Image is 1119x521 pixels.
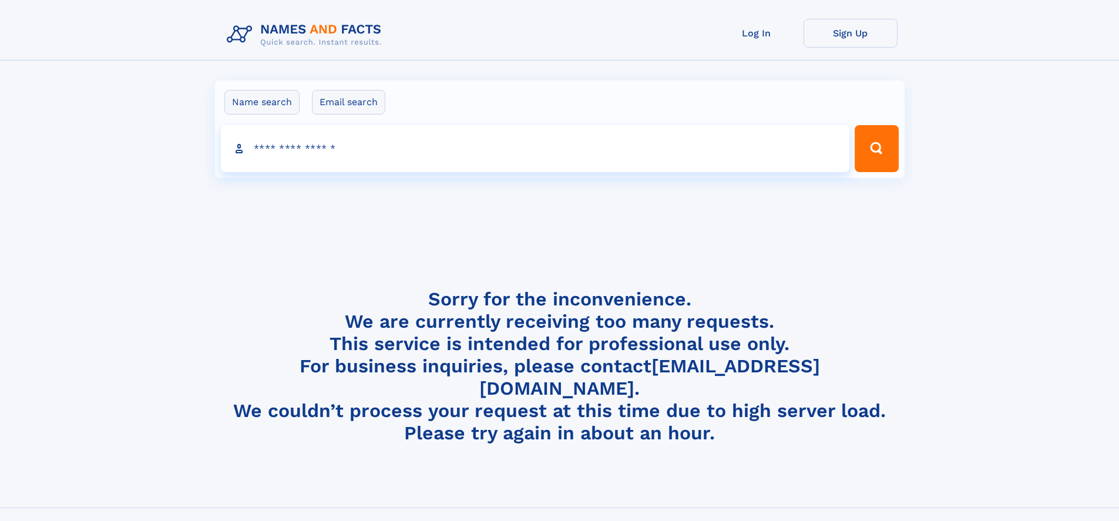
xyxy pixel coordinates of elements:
[710,19,804,48] a: Log In
[222,288,898,445] h4: Sorry for the inconvenience. We are currently receiving too many requests. This service is intend...
[224,90,300,115] label: Name search
[222,19,391,51] img: Logo Names and Facts
[221,125,850,172] input: search input
[312,90,385,115] label: Email search
[855,125,898,172] button: Search Button
[804,19,898,48] a: Sign Up
[479,355,820,399] a: [EMAIL_ADDRESS][DOMAIN_NAME]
